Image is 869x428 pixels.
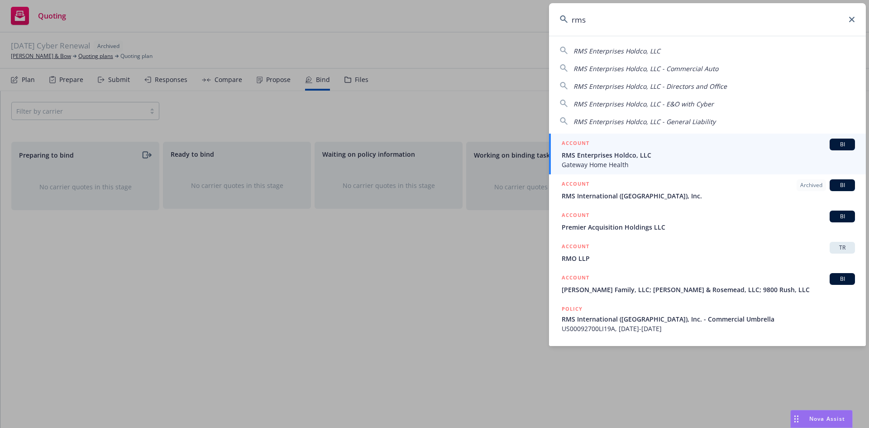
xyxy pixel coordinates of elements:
span: Nova Assist [809,415,845,423]
span: Gateway Home Health [562,160,855,169]
input: Search... [549,3,866,36]
h5: ACCOUNT [562,139,589,149]
a: POLICYRMS International ([GEOGRAPHIC_DATA]), Inc. - Commercial UmbrellaUS00092700LI19A, [DATE]-[D... [549,299,866,338]
a: ACCOUNTArchivedBIRMS International ([GEOGRAPHIC_DATA]), Inc. [549,174,866,206]
h5: ACCOUNT [562,179,589,190]
span: RMS Enterprises Holdco, LLC [573,47,660,55]
h5: ACCOUNT [562,273,589,284]
span: RMS International ([GEOGRAPHIC_DATA]), Inc. [562,191,855,201]
button: Nova Assist [790,410,853,428]
a: ACCOUNTTRRMO LLP [549,237,866,268]
h5: ACCOUNT [562,242,589,253]
span: RMO LLP [562,254,855,263]
span: US00092700LI19A, [DATE]-[DATE] [562,324,855,333]
span: BI [833,181,851,189]
span: RMS Enterprises Holdco, LLC - General Liability [573,117,716,126]
span: RMS Enterprises Holdco, LLC - Commercial Auto [573,64,718,73]
span: BI [833,275,851,283]
span: Premier Acquisition Holdings LLC [562,222,855,232]
a: POLICY [549,338,866,377]
a: ACCOUNTBIPremier Acquisition Holdings LLC [549,206,866,237]
span: [PERSON_NAME] Family, LLC; [PERSON_NAME] & Rosemead, LLC; 9800 Rush, LLC [562,285,855,294]
span: RMS International ([GEOGRAPHIC_DATA]), Inc. - Commercial Umbrella [562,314,855,324]
span: RMS Enterprises Holdco, LLC - E&O with Cyber [573,100,714,108]
span: BI [833,140,851,149]
span: TR [833,244,851,252]
h5: POLICY [562,343,583,352]
a: ACCOUNTBI[PERSON_NAME] Family, LLC; [PERSON_NAME] & Rosemead, LLC; 9800 Rush, LLC [549,268,866,299]
h5: POLICY [562,304,583,313]
span: Archived [800,181,822,189]
div: Drag to move [791,410,802,428]
a: ACCOUNTBIRMS Enterprises Holdco, LLCGateway Home Health [549,134,866,174]
span: RMS Enterprises Holdco, LLC - Directors and Office [573,82,727,91]
span: BI [833,212,851,221]
span: RMS Enterprises Holdco, LLC [562,150,855,160]
h5: ACCOUNT [562,211,589,221]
